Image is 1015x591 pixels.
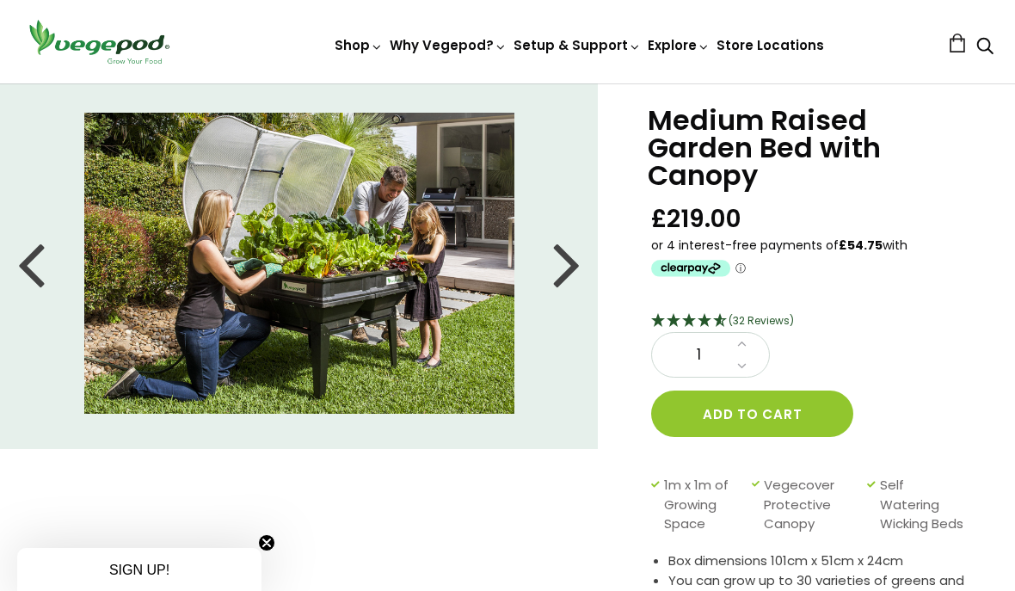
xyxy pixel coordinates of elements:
div: SIGN UP!Close teaser [17,548,261,591]
h1: Medium Raised Garden Bed with Canopy [648,107,972,189]
span: Self Watering Wicking Beds [880,476,963,534]
span: 1 [669,344,728,366]
li: Box dimensions 101cm x 51cm x 24cm [668,551,972,571]
span: £219.00 [651,203,741,235]
a: Search [976,39,993,57]
button: Close teaser [258,534,275,551]
a: Why Vegepod? [390,36,507,54]
img: Vegepod [22,17,176,66]
span: SIGN UP! [109,563,169,577]
a: Increase quantity by 1 [732,333,752,355]
span: 1m x 1m of Growing Space [664,476,743,534]
a: Store Locations [717,36,824,54]
a: Setup & Support [514,36,641,54]
a: Explore [648,36,710,54]
a: Shop [335,36,383,54]
span: 4.66 Stars - 32 Reviews [729,313,794,328]
button: Add to cart [651,391,853,437]
a: Decrease quantity by 1 [732,355,752,378]
img: Medium Raised Garden Bed with Canopy [84,113,514,414]
div: 4.66 Stars - 32 Reviews [651,311,972,333]
span: Vegecover Protective Canopy [764,476,858,534]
